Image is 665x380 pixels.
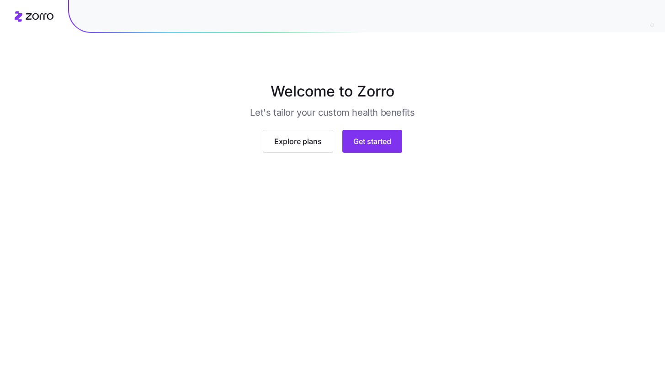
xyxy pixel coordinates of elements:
h1: Welcome to Zorro [106,80,559,102]
span: Explore plans [274,147,322,158]
button: Get started [342,141,402,164]
button: Explore plans [263,141,333,164]
h3: Let's tailor your custom health benefits [250,106,415,119]
span: Get started [353,147,391,158]
img: stellaHeroImage [142,123,523,134]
